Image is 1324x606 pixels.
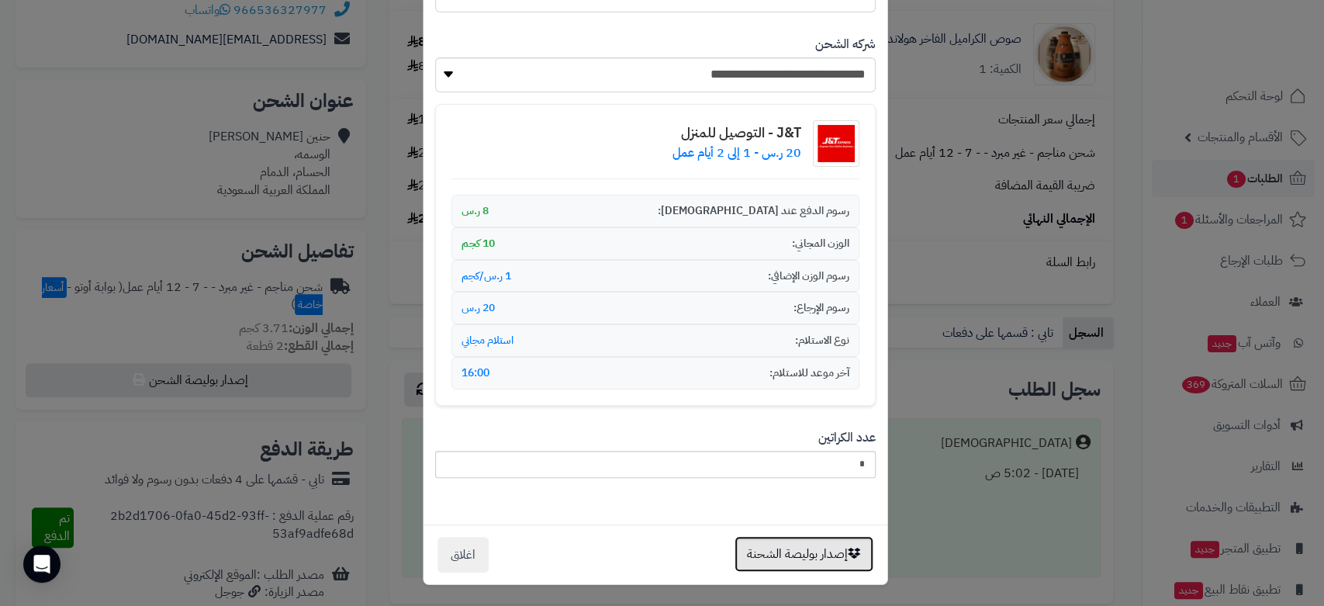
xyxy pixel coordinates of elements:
[813,120,859,167] img: شعار شركة الشحن
[437,537,489,573] button: اغلاق
[461,203,489,219] span: 8 ر.س
[818,429,876,447] label: عدد الكراتين
[461,268,511,284] span: 1 ر.س/كجم
[672,144,801,162] p: 20 ر.س - 1 إلى 2 أيام عمل
[815,36,876,54] label: شركه الشحن
[461,333,513,348] span: استلام مجاني
[735,536,873,572] button: إصدار بوليصة الشحنة
[658,203,849,219] span: رسوم الدفع عند [DEMOGRAPHIC_DATA]:
[461,236,495,251] span: 10 كجم
[672,125,801,140] h4: J&T - التوصيل للمنزل
[23,545,60,583] div: Open Intercom Messenger
[793,300,849,316] span: رسوم الإرجاع:
[795,333,849,348] span: نوع الاستلام:
[461,300,495,316] span: 20 ر.س
[461,365,489,381] span: 16:00
[768,268,849,284] span: رسوم الوزن الإضافي:
[792,236,849,251] span: الوزن المجاني:
[769,365,849,381] span: آخر موعد للاستلام:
